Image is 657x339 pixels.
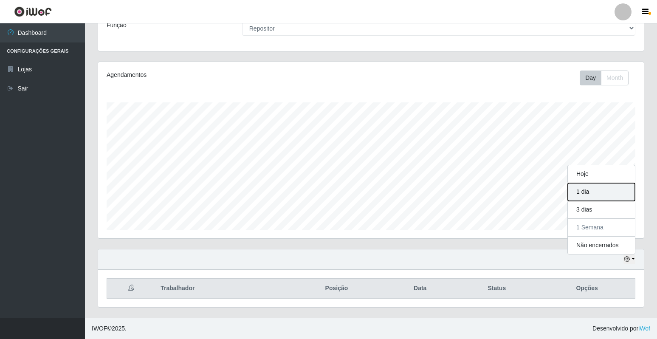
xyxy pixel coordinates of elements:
[568,219,635,237] button: 1 Semana
[568,201,635,219] button: 3 dias
[155,279,287,299] th: Trabalhador
[386,279,454,299] th: Data
[107,71,319,79] div: Agendamentos
[454,279,539,299] th: Status
[14,6,52,17] img: CoreUI Logo
[580,71,601,85] button: Day
[601,71,629,85] button: Month
[592,324,650,333] span: Desenvolvido por
[92,325,107,332] span: IWOF
[568,237,635,254] button: Não encerrados
[580,71,629,85] div: First group
[288,279,386,299] th: Posição
[92,324,127,333] span: © 2025 .
[638,325,650,332] a: iWof
[539,279,635,299] th: Opções
[568,183,635,201] button: 1 dia
[568,165,635,183] button: Hoje
[107,21,127,30] label: Função
[580,71,635,85] div: Toolbar with button groups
